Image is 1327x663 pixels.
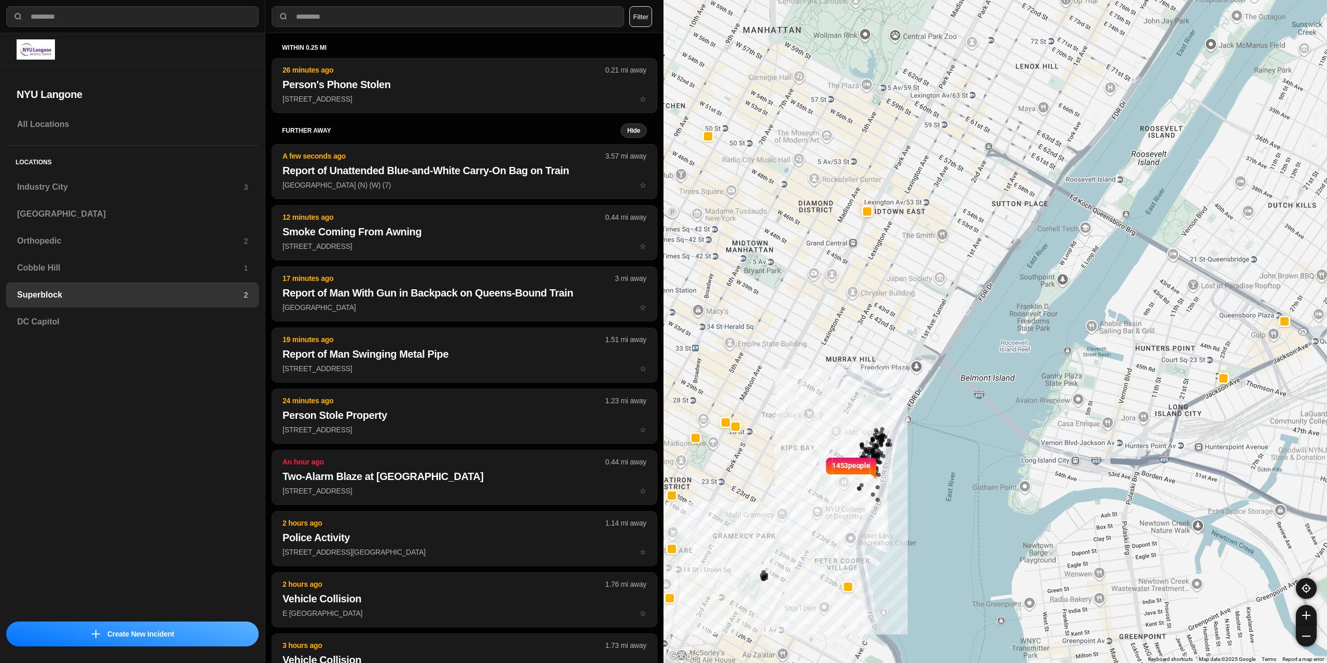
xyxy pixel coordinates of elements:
h2: Two-Alarm Blaze at [GEOGRAPHIC_DATA] [283,469,646,484]
button: 26 minutes ago0.21 mi awayPerson's Phone Stolen[STREET_ADDRESS]star [272,58,657,113]
span: star [640,487,646,495]
span: star [640,242,646,250]
h2: Vehicle Collision [283,591,646,606]
a: Orthopedic2 [6,229,259,253]
p: 0.21 mi away [605,65,646,75]
a: Report a map error [1282,656,1324,662]
h2: Report of Man Swinging Metal Pipe [283,347,646,361]
p: [GEOGRAPHIC_DATA] [283,302,646,313]
p: 3 hours ago [283,640,605,651]
a: [GEOGRAPHIC_DATA] [6,202,259,227]
a: An hour ago0.44 mi awayTwo-Alarm Blaze at [GEOGRAPHIC_DATA][STREET_ADDRESS]star [272,486,657,495]
p: 1.51 mi away [605,334,646,345]
button: 17 minutes ago3 mi awayReport of Man With Gun in Backpack on Queens-Bound Train[GEOGRAPHIC_DATA]star [272,266,657,321]
p: [STREET_ADDRESS] [283,486,646,496]
p: 1.73 mi away [605,640,646,651]
p: 1.14 mi away [605,518,646,528]
button: Filter [629,6,652,27]
img: notch [824,456,832,479]
h3: All Locations [17,118,248,131]
p: 26 minutes ago [283,65,605,75]
img: zoom-out [1302,632,1310,640]
a: DC Capitol [6,309,259,334]
a: 24 minutes ago1.23 mi awayPerson Stole Property[STREET_ADDRESS]star [272,425,657,434]
span: star [640,303,646,312]
h3: Industry City [17,181,244,193]
p: E [GEOGRAPHIC_DATA] [283,608,646,618]
h2: Smoke Coming From Awning [283,224,646,239]
button: 2 hours ago1.76 mi awayVehicle CollisionE [GEOGRAPHIC_DATA]star [272,572,657,627]
img: search [278,11,289,22]
p: 3 [244,182,248,192]
p: Create New Incident [107,629,174,639]
p: 1 [244,263,248,273]
a: 2 hours ago1.76 mi awayVehicle CollisionE [GEOGRAPHIC_DATA]star [272,609,657,617]
h2: Report of Man With Gun in Backpack on Queens-Bound Train [283,286,646,300]
span: star [640,95,646,103]
button: A few seconds ago3.57 mi awayReport of Unattended Blue-and-White Carry-On Bag on Train[GEOGRAPHIC... [272,144,657,199]
button: Keyboard shortcuts [1148,656,1193,663]
button: 19 minutes ago1.51 mi awayReport of Man Swinging Metal Pipe[STREET_ADDRESS]star [272,328,657,383]
a: Cobble Hill1 [6,256,259,280]
button: Hide [620,123,647,138]
a: 19 minutes ago1.51 mi awayReport of Man Swinging Metal Pipe[STREET_ADDRESS]star [272,364,657,373]
a: 2 hours ago1.14 mi awayPolice Activity[STREET_ADDRESS][GEOGRAPHIC_DATA]star [272,547,657,556]
a: 26 minutes ago0.21 mi awayPerson's Phone Stolen[STREET_ADDRESS]star [272,94,657,103]
button: 12 minutes ago0.44 mi awaySmoke Coming From Awning[STREET_ADDRESS]star [272,205,657,260]
span: star [640,426,646,434]
h5: further away [282,126,620,135]
p: 3.57 mi away [605,151,646,161]
p: 17 minutes ago [283,273,615,284]
p: 2 [244,290,248,300]
span: star [640,548,646,556]
button: 24 minutes ago1.23 mi awayPerson Stole Property[STREET_ADDRESS]star [272,389,657,444]
button: iconCreate New Incident [6,622,259,646]
a: 12 minutes ago0.44 mi awaySmoke Coming From Awning[STREET_ADDRESS]star [272,242,657,250]
p: 3 mi away [615,273,646,284]
a: Industry City3 [6,175,259,200]
button: zoom-out [1296,626,1317,646]
h3: Cobble Hill [17,262,244,274]
button: 2 hours ago1.14 mi awayPolice Activity[STREET_ADDRESS][GEOGRAPHIC_DATA]star [272,511,657,566]
img: Google [666,650,700,663]
a: Open this area in Google Maps (opens a new window) [666,650,700,663]
img: recenter [1302,584,1311,593]
p: [STREET_ADDRESS][GEOGRAPHIC_DATA] [283,547,646,557]
p: [GEOGRAPHIC_DATA] (N) (W) (7) [283,180,646,190]
p: 0.44 mi away [605,457,646,467]
a: A few seconds ago3.57 mi awayReport of Unattended Blue-and-White Carry-On Bag on Train[GEOGRAPHIC... [272,180,657,189]
button: An hour ago0.44 mi awayTwo-Alarm Blaze at [GEOGRAPHIC_DATA][STREET_ADDRESS]star [272,450,657,505]
h2: NYU Langone [17,87,248,102]
a: All Locations [6,112,259,137]
h2: Person's Phone Stolen [283,77,646,92]
img: search [13,11,23,22]
img: logo [17,39,55,60]
a: Terms (opens in new tab) [1262,656,1276,662]
p: 1.23 mi away [605,396,646,406]
img: zoom-in [1302,611,1310,619]
p: 2 [244,236,248,246]
h3: Superblock [17,289,244,301]
p: 2 hours ago [283,579,605,589]
span: star [640,364,646,373]
p: A few seconds ago [283,151,605,161]
h5: within 0.25 mi [282,44,647,52]
h3: Orthopedic [17,235,244,247]
h2: Police Activity [283,530,646,545]
p: [STREET_ADDRESS] [283,94,646,104]
p: 1453 people [832,460,870,483]
h3: DC Capitol [17,316,248,328]
span: star [640,609,646,617]
a: 17 minutes ago3 mi awayReport of Man With Gun in Backpack on Queens-Bound Train[GEOGRAPHIC_DATA]star [272,303,657,312]
p: 2 hours ago [283,518,605,528]
span: star [640,181,646,189]
h5: Locations [6,146,259,175]
img: notch [870,456,878,479]
p: [STREET_ADDRESS] [283,241,646,251]
button: zoom-in [1296,605,1317,626]
span: Map data ©2025 Google [1199,656,1255,662]
h2: Person Stole Property [283,408,646,422]
button: recenter [1296,578,1317,599]
p: 0.44 mi away [605,212,646,222]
